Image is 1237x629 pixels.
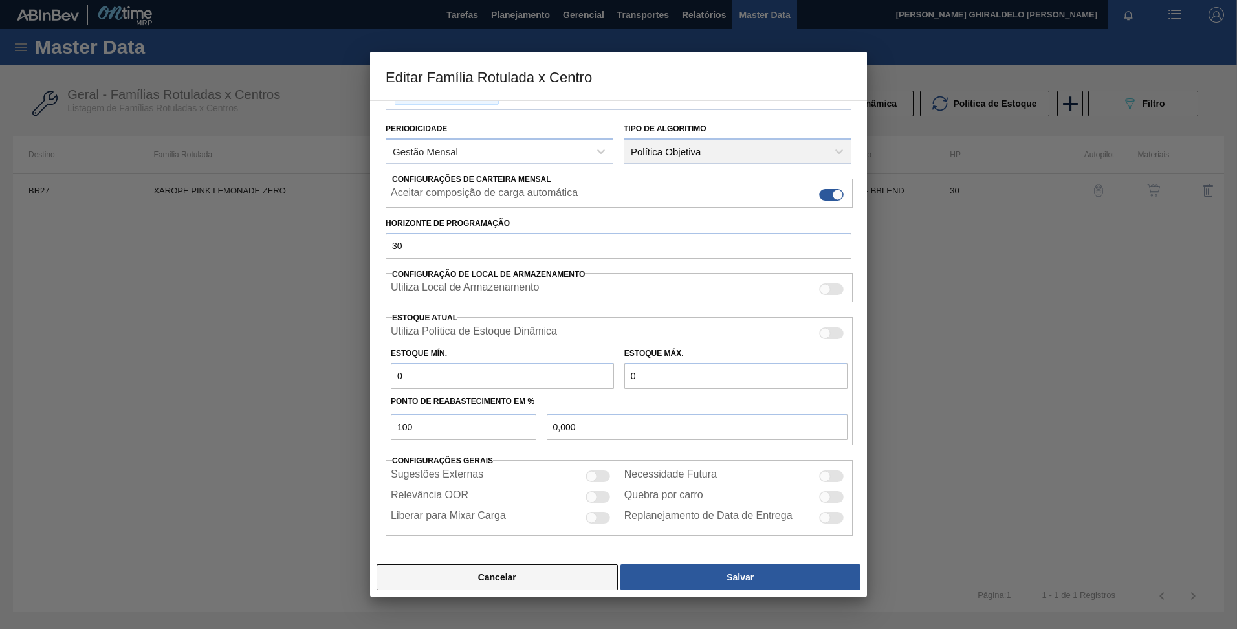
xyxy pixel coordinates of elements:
label: Tipo de Algoritimo [624,124,706,133]
span: Configuração de Local de Armazenamento [392,270,585,279]
label: Quando ativada, o sistema irá exibir os estoques de diferentes locais de armazenamento. [391,281,539,297]
label: Replanejamento de Data de Entrega [624,510,793,525]
button: Salvar [620,564,860,590]
label: Quando ativada, o sistema irá usar os estoques usando a Política de Estoque Dinâmica. [391,326,557,341]
label: Ponto de Reabastecimento em % [391,397,534,406]
label: Aceitar composição de carga automática [391,187,578,203]
label: Estoque Máx. [624,349,684,358]
label: Estoque Atual [392,313,457,322]
h3: Editar Família Rotulada x Centro [370,52,867,101]
label: Horizonte de Programação [386,214,851,233]
label: Quebra por carro [624,489,703,505]
button: Cancelar [377,564,618,590]
span: Configurações de Carteira Mensal [392,175,551,184]
label: Liberar para Mixar Carga [391,510,506,525]
span: Configurações Gerais [392,456,493,465]
label: Periodicidade [386,124,447,133]
label: Estoque Mín. [391,349,447,358]
label: Relevância OOR [391,489,468,505]
label: Sugestões Externas [391,469,483,484]
label: Necessidade Futura [624,469,717,484]
div: Gestão Mensal [393,146,458,157]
